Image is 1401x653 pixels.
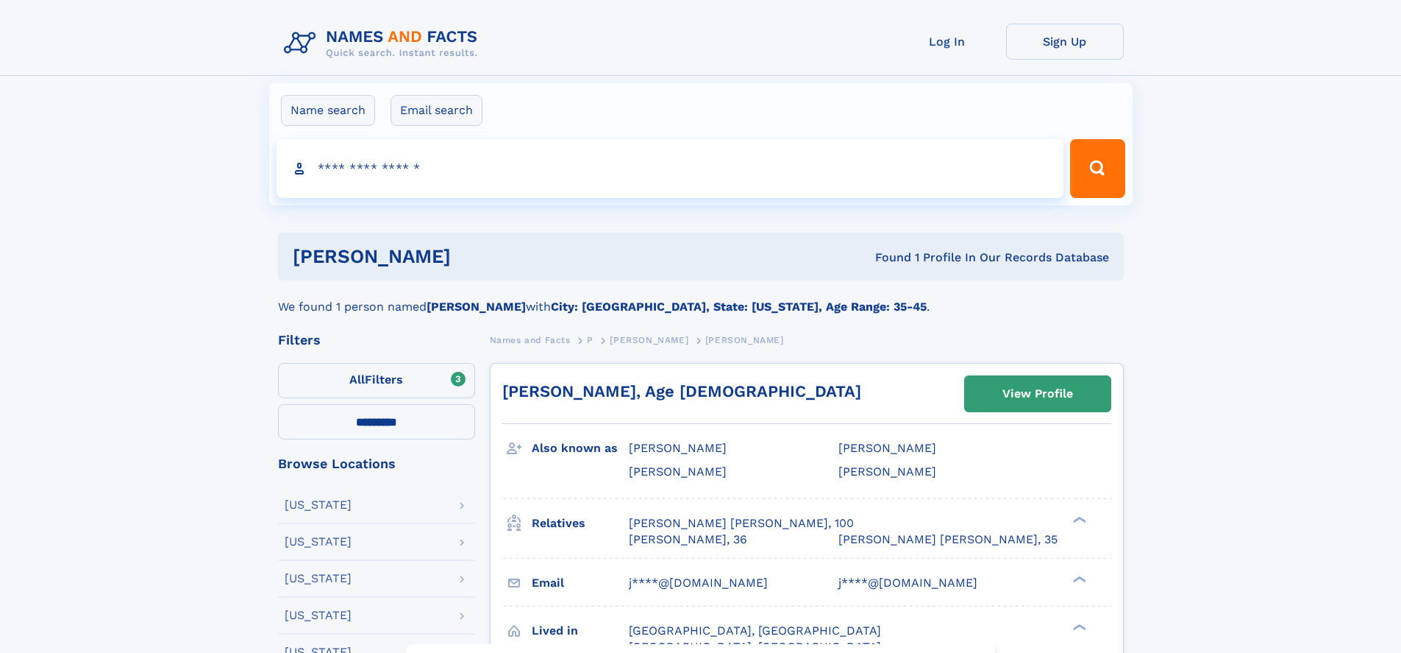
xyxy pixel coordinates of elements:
div: Found 1 Profile In Our Records Database [663,250,1109,266]
span: [PERSON_NAME] [838,441,936,455]
h3: Also known as [532,436,629,461]
a: Names and Facts [490,331,571,349]
div: [US_STATE] [285,499,352,511]
div: [US_STATE] [285,610,352,621]
span: [PERSON_NAME] [838,465,936,479]
a: P [587,331,593,349]
label: Name search [281,95,375,126]
div: Filters [278,333,475,347]
div: ❯ [1069,515,1087,524]
a: [PERSON_NAME], Age [DEMOGRAPHIC_DATA] [502,382,861,400]
h3: Relatives [532,511,629,536]
a: View Profile [965,376,1111,412]
img: Logo Names and Facts [278,24,490,63]
button: Search Button [1070,139,1124,198]
div: Browse Locations [278,457,475,470]
h1: [PERSON_NAME] [293,247,663,266]
a: [PERSON_NAME], 36 [629,532,747,548]
span: [PERSON_NAME] [629,465,727,479]
a: Sign Up [1006,24,1124,60]
input: search input [277,139,1064,198]
div: [US_STATE] [285,573,352,585]
div: We found 1 person named with . [278,280,1124,316]
span: [GEOGRAPHIC_DATA], [GEOGRAPHIC_DATA] [629,624,881,638]
h3: Email [532,571,629,596]
div: [US_STATE] [285,536,352,548]
h3: Lived in [532,618,629,643]
span: All [349,373,365,386]
a: [PERSON_NAME] [PERSON_NAME], 100 [629,515,854,532]
span: [PERSON_NAME] [629,441,727,455]
label: Email search [391,95,482,126]
span: [PERSON_NAME] [610,335,688,345]
div: ❯ [1069,622,1087,632]
span: P [587,335,593,345]
a: Log In [888,24,1006,60]
span: [PERSON_NAME] [705,335,784,345]
label: Filters [278,363,475,398]
a: [PERSON_NAME] [610,331,688,349]
b: City: [GEOGRAPHIC_DATA], State: [US_STATE], Age Range: 35-45 [551,300,927,314]
div: View Profile [1002,377,1073,411]
b: [PERSON_NAME] [427,300,526,314]
a: [PERSON_NAME] [PERSON_NAME], 35 [838,532,1058,548]
div: ❯ [1069,574,1087,584]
